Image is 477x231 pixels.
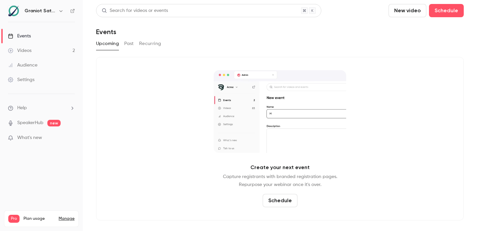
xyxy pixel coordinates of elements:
[24,216,55,221] span: Plan usage
[223,173,337,189] p: Capture registrants with branded registration pages. Repurpose your webinar once it's over.
[250,163,310,171] p: Create your next event
[139,38,161,49] button: Recurring
[8,47,31,54] div: Videos
[8,6,19,16] img: Graniot Satellite Technologies SL
[124,38,134,49] button: Past
[8,105,75,112] li: help-dropdown-opener
[8,33,31,39] div: Events
[263,194,297,207] button: Schedule
[96,28,116,36] h1: Events
[429,4,464,17] button: Schedule
[8,76,34,83] div: Settings
[17,105,27,112] span: Help
[102,7,168,14] div: Search for videos or events
[389,4,426,17] button: New video
[17,119,43,126] a: SpeakerHub
[8,62,37,69] div: Audience
[47,120,61,126] span: new
[25,8,56,14] h6: Graniot Satellite Technologies SL
[59,216,75,221] a: Manage
[96,38,119,49] button: Upcoming
[17,134,42,141] span: What's new
[8,215,20,223] span: Pro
